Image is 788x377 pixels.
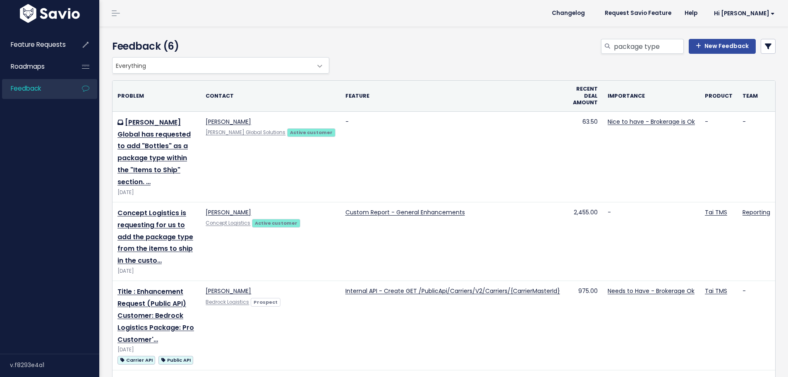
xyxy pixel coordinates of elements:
div: [DATE] [117,346,196,354]
a: Bedrock Logistics [206,299,249,305]
span: Everything [112,57,329,74]
a: Tai TMS [705,208,727,216]
a: [PERSON_NAME] Global has requested to add "Bottles" as a package type within the "Items to Ship" ... [117,118,191,187]
td: 975.00 [565,281,603,370]
strong: Prospect [254,299,278,305]
a: [PERSON_NAME] [206,208,251,216]
div: v.f8293e4a1 [10,354,99,376]
span: Everything [113,58,312,73]
a: Concept Logistics [206,220,250,226]
span: Carrier API [117,356,155,365]
img: logo-white.9d6f32f41409.svg [18,4,82,23]
input: Search feedback... [613,39,684,54]
div: [DATE] [117,188,196,197]
a: Title : Enhancement Request (Public API) Customer: Bedrock Logistics Package: Pro Customer'… [117,287,194,344]
a: Tai TMS [705,287,727,295]
td: - [738,111,775,202]
td: - [340,111,565,202]
a: Hi [PERSON_NAME] [704,7,781,20]
a: [PERSON_NAME] [206,287,251,295]
a: Active customer [252,219,300,227]
a: [PERSON_NAME] Global Solutions [206,129,285,136]
a: Nice to have - Brokerage is Ok [608,118,695,126]
span: Feedback [11,84,41,93]
th: Importance [603,81,700,111]
span: Hi [PERSON_NAME] [714,10,775,17]
a: Internal API - Create GET /PublicApi/Carriers/V2/Carriers/{CarrierMasterId} [345,287,560,295]
th: Feature [340,81,565,111]
a: Feature Requests [2,35,69,54]
span: Feature Requests [11,40,66,49]
a: Prospect [251,298,280,306]
span: Roadmaps [11,62,45,71]
td: 2,455.00 [565,202,603,281]
th: Team [738,81,775,111]
a: Carrier API [117,355,155,365]
th: Recent deal amount [565,81,603,111]
th: Problem [113,81,201,111]
a: [PERSON_NAME] [206,118,251,126]
td: - [603,202,700,281]
a: Concept Logistics is requesting for us to add the package type from the items to ship in the custo… [117,208,193,265]
a: New Feedback [689,39,756,54]
a: Custom Report - General Enhancements [345,208,465,216]
td: 63.50 [565,111,603,202]
a: Reporting [742,208,770,216]
strong: Active customer [290,129,333,136]
th: Product [700,81,738,111]
a: Active customer [287,128,335,136]
a: Request Savio Feature [598,7,678,19]
span: Changelog [552,10,585,16]
div: [DATE] [117,267,196,276]
h4: Feedback (6) [112,39,325,54]
a: Needs to Have - Brokerage Ok [608,287,695,295]
a: Feedback [2,79,69,98]
a: Public API [158,355,193,365]
span: Public API [158,356,193,365]
a: Help [678,7,704,19]
strong: Active customer [255,220,297,226]
a: Roadmaps [2,57,69,76]
th: Contact [201,81,340,111]
td: - [700,111,738,202]
td: - [738,281,775,370]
